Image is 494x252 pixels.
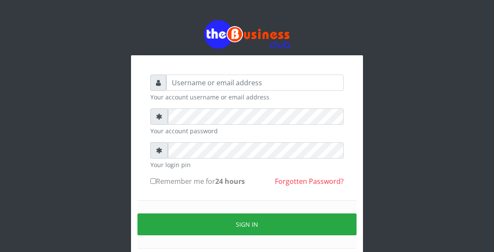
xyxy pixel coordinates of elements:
[275,177,344,186] a: Forgotten Password?
[166,75,344,91] input: Username or email address
[215,177,245,186] b: 24 hours
[150,178,156,184] input: Remember me for24 hours
[137,213,357,235] button: Sign in
[150,160,344,169] small: Your login pin
[150,176,245,186] label: Remember me for
[150,93,344,102] small: Your account username or email address
[150,126,344,135] small: Your account password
